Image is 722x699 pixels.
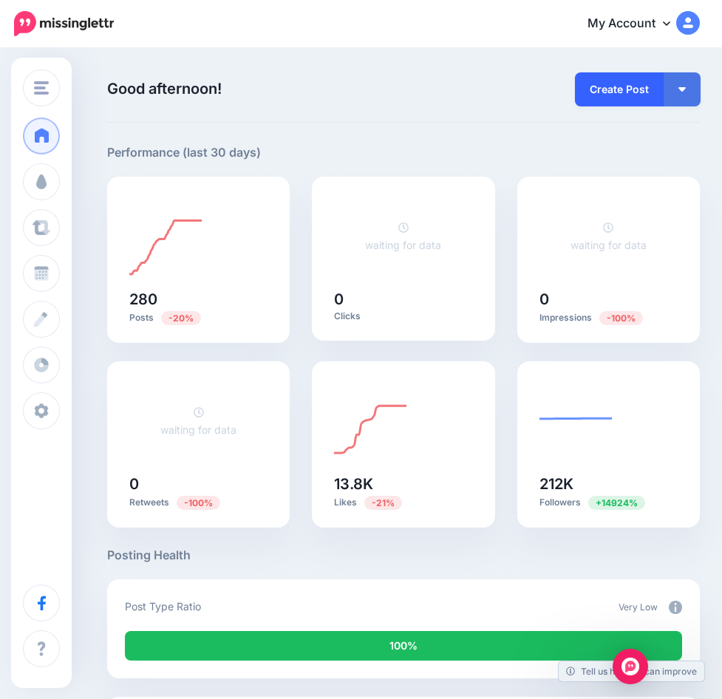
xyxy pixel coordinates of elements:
h5: 212K [539,477,678,491]
span: Previous period: 1.41K [588,496,645,510]
h5: 0 [539,292,678,307]
h5: 0 [129,477,268,491]
h5: 280 [129,292,268,307]
a: waiting for data [571,222,647,251]
a: Create Post [575,72,664,106]
div: Open Intercom Messenger [613,649,648,684]
img: arrow-down-white.png [678,87,686,92]
p: Impressions [539,310,678,324]
p: Clicks [334,310,472,322]
h5: 0 [334,292,472,307]
span: Previous period: 7.23K [599,311,643,325]
h5: Posting Health [107,546,700,565]
img: Missinglettr [14,11,114,36]
a: waiting for data [160,406,236,436]
p: Post Type Ratio [125,598,201,615]
p: Likes [334,495,472,509]
p: Posts [129,310,268,324]
h5: 13.8K [334,477,472,491]
span: Good afternoon! [107,80,222,98]
img: menu.png [34,81,49,95]
p: Retweets [129,495,268,509]
div: 100% of your posts in the last 30 days were manually created (i.e. were not from Drip Campaigns o... [125,631,682,661]
span: Previous period: 17.5K [364,496,402,510]
a: Tell us how we can improve [559,661,704,681]
p: Followers [539,495,678,509]
span: Previous period: 349 [161,311,201,325]
a: waiting for data [365,222,441,251]
img: info-circle-grey.png [669,601,682,614]
a: My Account [573,6,700,42]
span: Very Low [619,601,658,613]
span: Previous period: 10 [177,496,220,510]
h5: Performance (last 30 days) [107,143,261,162]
